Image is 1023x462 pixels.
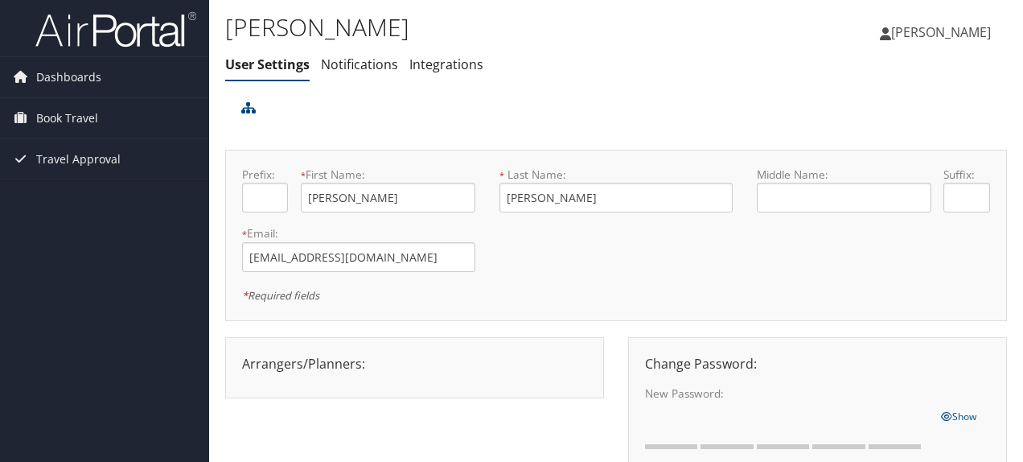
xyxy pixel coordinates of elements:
div: Change Password: [633,354,1002,373]
a: Notifications [321,56,398,73]
a: Integrations [409,56,483,73]
label: New Password: [645,386,928,402]
span: Book Travel [36,98,98,138]
label: First Name: [301,167,475,183]
a: [PERSON_NAME] [880,8,1007,56]
span: Travel Approval [36,139,121,179]
label: Middle Name: [757,167,931,183]
span: [PERSON_NAME] [891,23,991,41]
em: Required fields [242,288,319,303]
a: Show [941,406,976,424]
label: Email: [242,225,475,241]
label: Prefix: [242,167,288,183]
a: User Settings [225,56,310,73]
label: Suffix: [943,167,989,183]
label: Last Name: [499,167,733,183]
div: Arrangers/Planners: [230,354,599,373]
img: airportal-logo.png [35,10,196,48]
h1: [PERSON_NAME] [225,10,746,44]
span: Dashboards [36,57,101,97]
span: Show [941,410,976,423]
